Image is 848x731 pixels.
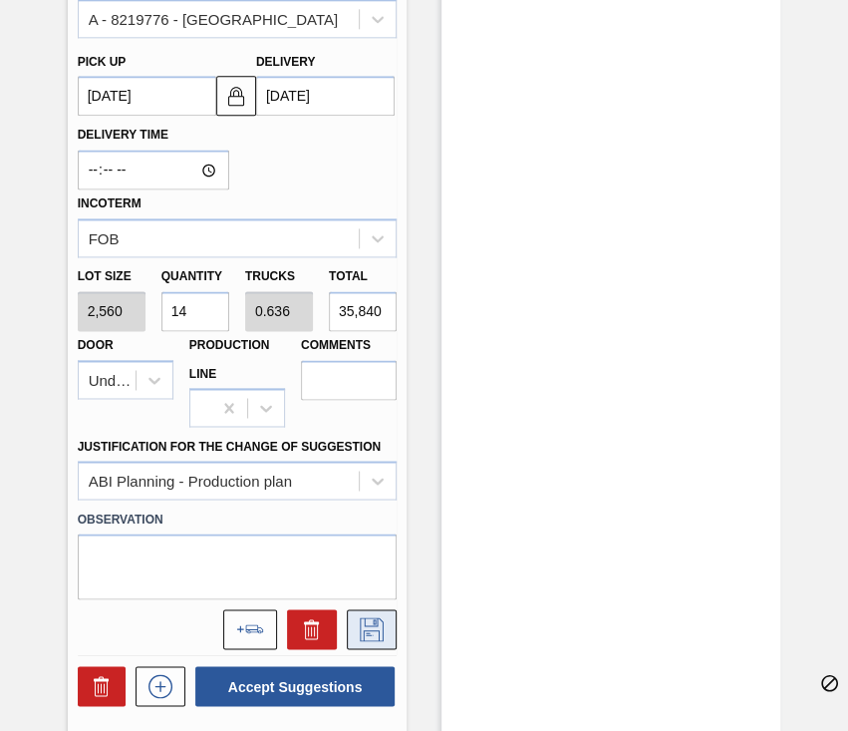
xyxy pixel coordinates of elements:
label: Quantity [161,269,222,283]
button: Accept Suggestions [195,666,395,706]
div: Delete Suggestion [277,609,337,649]
label: Pick up [78,55,127,69]
label: Total [329,269,368,283]
input: mm/dd/yyyy [256,76,395,116]
img: locked [224,84,248,108]
label: Delivery [256,55,316,69]
div: ABI Planning - Production plan [89,473,292,490]
label: Comments [301,331,397,360]
div: A - 8219776 - [GEOGRAPHIC_DATA] [89,10,338,27]
label: Observation [78,505,397,534]
div: Add to the load composition [213,609,277,649]
label: Lot size [78,262,145,291]
label: Production Line [189,338,270,381]
label: Trucks [245,269,295,283]
div: New suggestion [126,666,185,706]
div: Delete Suggestions [68,666,126,706]
div: Undefined [89,371,138,388]
div: Save Suggestion [337,609,397,649]
div: FOB [89,229,120,246]
label: Justification for the Change of Suggestion [78,439,381,453]
input: mm/dd/yyyy [78,76,216,116]
label: Door [78,338,114,352]
label: Incoterm [78,196,141,210]
div: Accept Suggestions [185,664,397,708]
label: Delivery Time [78,121,229,150]
button: locked [216,76,256,116]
